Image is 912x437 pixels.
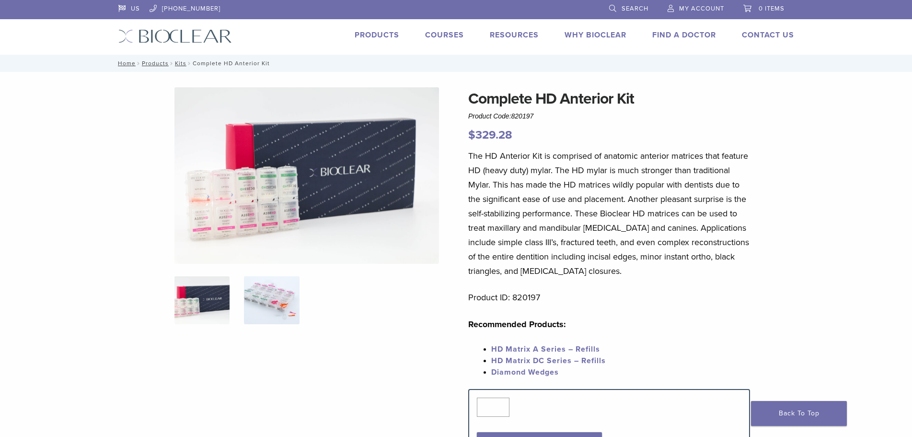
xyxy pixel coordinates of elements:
[468,149,750,278] p: The HD Anterior Kit is comprised of anatomic anterior matrices that feature HD (heavy duty) mylar...
[142,60,169,67] a: Products
[491,344,600,354] a: HD Matrix A Series – Refills
[491,356,606,366] a: HD Matrix DC Series – Refills
[244,276,299,324] img: Complete HD Anterior Kit - Image 2
[468,290,750,305] p: Product ID: 820197
[118,29,232,43] img: Bioclear
[174,87,439,264] img: IMG_8088 (1)
[679,5,724,12] span: My Account
[490,30,539,40] a: Resources
[468,112,533,120] span: Product Code:
[468,128,475,142] span: $
[742,30,794,40] a: Contact Us
[491,367,559,377] a: Diamond Wedges
[174,276,230,324] img: IMG_8088-1-324x324.jpg
[759,5,785,12] span: 0 items
[186,61,193,66] span: /
[115,60,136,67] a: Home
[511,112,534,120] span: 820197
[169,61,175,66] span: /
[425,30,464,40] a: Courses
[355,30,399,40] a: Products
[751,401,847,426] a: Back To Top
[468,319,566,330] strong: Recommended Products:
[622,5,648,12] span: Search
[565,30,626,40] a: Why Bioclear
[468,87,750,110] h1: Complete HD Anterior Kit
[468,128,512,142] bdi: 329.28
[175,60,186,67] a: Kits
[136,61,142,66] span: /
[111,55,801,72] nav: Complete HD Anterior Kit
[652,30,716,40] a: Find A Doctor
